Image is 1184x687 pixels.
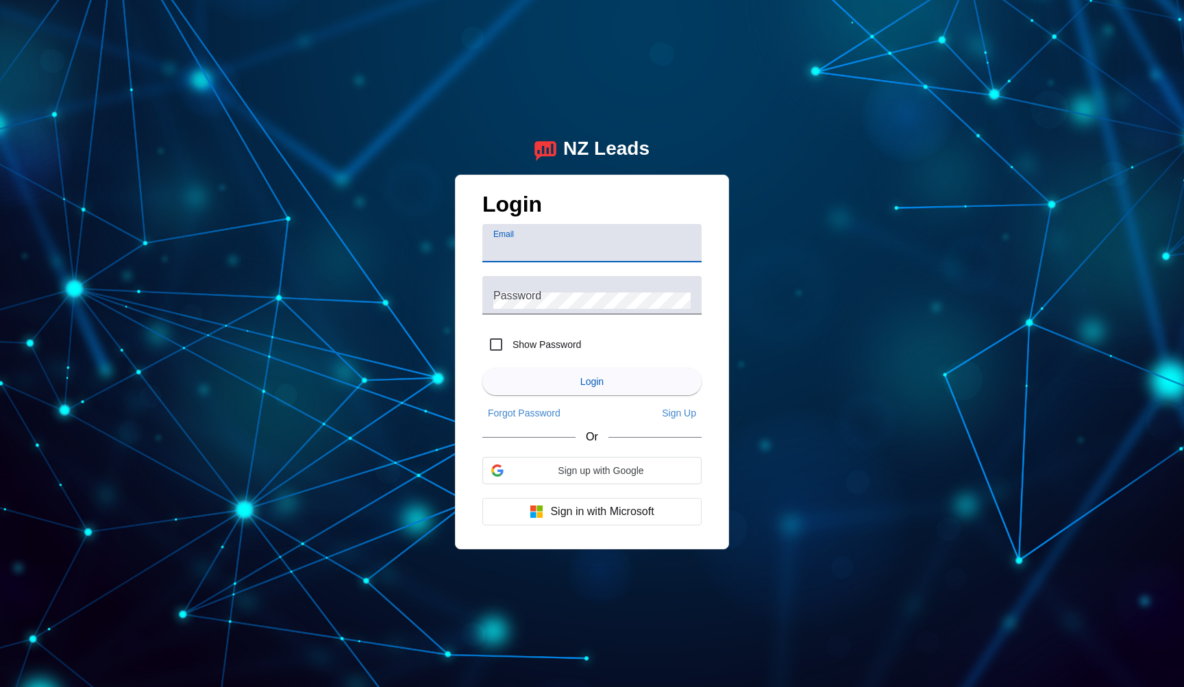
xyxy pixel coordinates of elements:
[530,505,543,519] img: Microsoft logo
[586,431,598,443] span: Or
[493,229,514,238] mat-label: Email
[510,338,581,351] label: Show Password
[482,192,702,224] h1: Login
[482,498,702,525] button: Sign in with Microsoft
[563,138,650,161] div: NZ Leads
[493,289,541,301] mat-label: Password
[509,465,693,476] span: Sign up with Google
[534,138,650,161] a: logoNZ Leads
[482,457,702,484] div: Sign up with Google
[482,368,702,395] button: Login
[488,408,560,419] span: Forgot Password
[534,138,556,161] img: logo
[580,376,604,387] span: Login
[662,408,696,419] span: Sign Up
